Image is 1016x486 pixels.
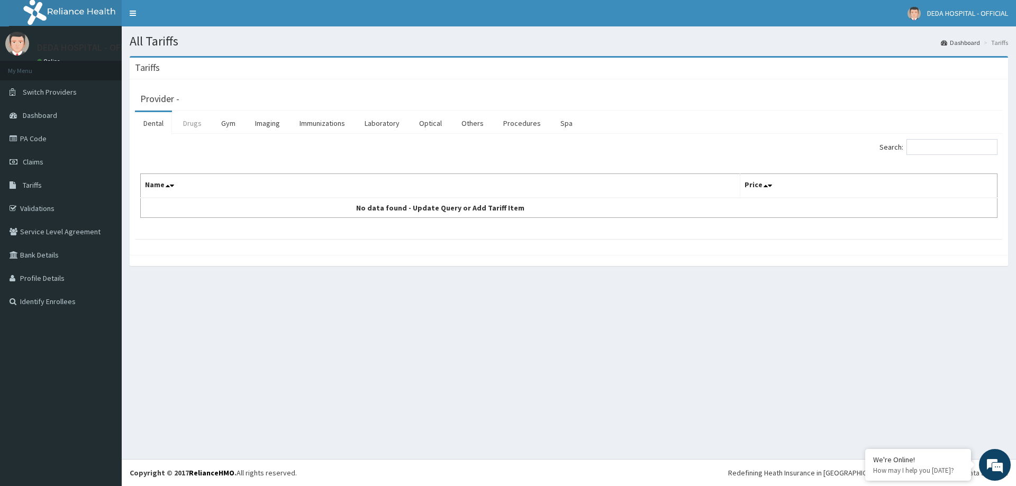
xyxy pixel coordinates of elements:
[130,34,1008,48] h1: All Tariffs
[879,139,997,155] label: Search:
[135,63,160,72] h3: Tariffs
[37,58,62,65] a: Online
[141,198,740,218] td: No data found - Update Query or Add Tariff Item
[906,139,997,155] input: Search:
[135,112,172,134] a: Dental
[981,38,1008,47] li: Tariffs
[356,112,408,134] a: Laboratory
[130,468,237,478] strong: Copyright © 2017 .
[453,112,492,134] a: Others
[247,112,288,134] a: Imaging
[411,112,450,134] a: Optical
[941,38,980,47] a: Dashboard
[189,468,234,478] a: RelianceHMO
[122,459,1016,486] footer: All rights reserved.
[495,112,549,134] a: Procedures
[908,7,921,20] img: User Image
[873,466,963,475] p: How may I help you today?
[927,8,1008,18] span: DEDA HOSPITAL - OFFICIAL
[23,111,57,120] span: Dashboard
[552,112,581,134] a: Spa
[23,87,77,97] span: Switch Providers
[5,32,29,56] img: User Image
[23,180,42,190] span: Tariffs
[728,467,1008,478] div: Redefining Heath Insurance in [GEOGRAPHIC_DATA] using Telemedicine and Data Science!
[213,112,244,134] a: Gym
[140,94,179,104] h3: Provider -
[873,455,963,464] div: We're Online!
[291,112,353,134] a: Immunizations
[740,174,997,198] th: Price
[141,174,740,198] th: Name
[37,43,146,52] p: DEDA HOSPITAL - OFFICIAL
[23,157,43,167] span: Claims
[175,112,210,134] a: Drugs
